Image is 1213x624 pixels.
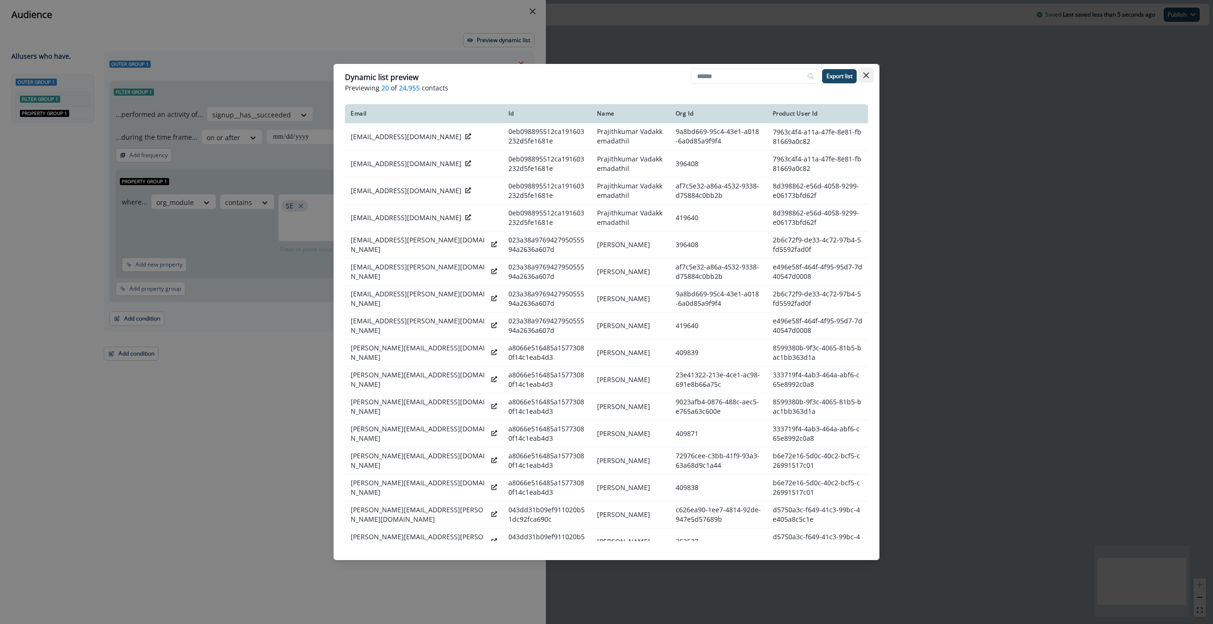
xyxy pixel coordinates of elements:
[503,447,591,474] td: a8066e516485a15773080f14c1eab4d3
[351,213,462,223] p: [EMAIL_ADDRESS][DOMAIN_NAME]
[503,204,591,231] td: 0eb098895512ca191603232d5fe1681e
[508,110,586,117] div: Id
[670,150,767,177] td: 396408
[351,370,488,389] p: [PERSON_NAME][EMAIL_ADDRESS][DOMAIN_NAME]
[767,420,868,447] td: 333719f4-4ab3-464a-abf6-c65e8992c0a8
[351,532,488,551] p: [PERSON_NAME][EMAIL_ADDRESS][PERSON_NAME][DOMAIN_NAME]
[591,447,670,474] td: [PERSON_NAME]
[670,339,767,366] td: 409839
[351,397,488,416] p: [PERSON_NAME][EMAIL_ADDRESS][DOMAIN_NAME]
[351,110,497,117] div: Email
[670,393,767,420] td: 9023afb4-0876-488c-aec5-e765a63c600e
[670,204,767,231] td: 419640
[767,285,868,312] td: 2b6c72f9-de33-4c72-97b4-5fd5592fad0f
[670,312,767,339] td: 419640
[826,73,852,80] p: Export list
[859,68,874,83] button: Close
[670,123,767,150] td: 9a8bd669-95c4-43e1-a018-6a0d85a9f9f4
[591,366,670,393] td: [PERSON_NAME]
[351,132,462,142] p: [EMAIL_ADDRESS][DOMAIN_NAME]
[670,501,767,528] td: c626ea90-1ee7-4814-92de-947e5d57689b
[591,393,670,420] td: [PERSON_NAME]
[503,258,591,285] td: 023a38a976942795055594a2636a607d
[670,285,767,312] td: 9a8bd669-95c4-43e1-a018-6a0d85a9f9f4
[503,150,591,177] td: 0eb098895512ca191603232d5fe1681e
[503,312,591,339] td: 023a38a976942795055594a2636a607d
[670,177,767,204] td: af7c5e32-a86a-4532-9338-d75884c0bb2b
[773,110,862,117] div: Product User Id
[767,447,868,474] td: b6e72e16-5d0c-40c2-bcf5-c26991517c01
[503,474,591,501] td: a8066e516485a15773080f14c1eab4d3
[767,528,868,555] td: d5750a3c-f649-41c3-99bc-4e405a8c5c1e
[351,424,488,443] p: [PERSON_NAME][EMAIL_ADDRESS][DOMAIN_NAME]
[591,501,670,528] td: [PERSON_NAME]
[670,258,767,285] td: af7c5e32-a86a-4532-9338-d75884c0bb2b
[767,393,868,420] td: 8599380b-9f3c-4065-81b5-bac1bb363d1a
[767,258,868,285] td: e496e58f-464f-4f95-95d7-7d40547d0008
[381,83,389,93] span: 20
[591,528,670,555] td: [PERSON_NAME]
[591,150,670,177] td: Prajithkumar Vadakkemadathil
[670,447,767,474] td: 72976cee-c3bb-41f9-93a3-63a68d9c1a44
[503,528,591,555] td: 043dd31b09ef911020b51dc92fca690c
[822,69,857,83] button: Export list
[670,231,767,258] td: 396408
[351,289,488,308] p: [EMAIL_ADDRESS][PERSON_NAME][DOMAIN_NAME]
[676,110,761,117] div: Org Id
[351,235,488,254] p: [EMAIL_ADDRESS][PERSON_NAME][DOMAIN_NAME]
[351,159,462,169] p: [EMAIL_ADDRESS][DOMAIN_NAME]
[591,339,670,366] td: [PERSON_NAME]
[670,528,767,555] td: 252527
[503,123,591,150] td: 0eb098895512ca191603232d5fe1681e
[351,316,488,335] p: [EMAIL_ADDRESS][PERSON_NAME][DOMAIN_NAME]
[767,501,868,528] td: d5750a3c-f649-41c3-99bc-4e405a8c5c1e
[767,204,868,231] td: 8d398862-e56d-4058-9299-e06173bfd62f
[767,312,868,339] td: e496e58f-464f-4f95-95d7-7d40547d0008
[351,186,462,196] p: [EMAIL_ADDRESS][DOMAIN_NAME]
[591,312,670,339] td: [PERSON_NAME]
[591,204,670,231] td: Prajithkumar Vadakkemadathil
[351,451,488,470] p: [PERSON_NAME][EMAIL_ADDRESS][DOMAIN_NAME]
[503,285,591,312] td: 023a38a976942795055594a2636a607d
[503,366,591,393] td: a8066e516485a15773080f14c1eab4d3
[767,474,868,501] td: b6e72e16-5d0c-40c2-bcf5-c26991517c01
[767,123,868,150] td: 7963c4f4-a11a-47fe-8e81-fb81669a0c82
[670,474,767,501] td: 409838
[670,420,767,447] td: 409871
[591,285,670,312] td: [PERSON_NAME]
[767,231,868,258] td: 2b6c72f9-de33-4c72-97b4-5fd5592fad0f
[767,150,868,177] td: 7963c4f4-a11a-47fe-8e81-fb81669a0c82
[591,420,670,447] td: [PERSON_NAME]
[591,231,670,258] td: [PERSON_NAME]
[767,339,868,366] td: 8599380b-9f3c-4065-81b5-bac1bb363d1a
[351,343,488,362] p: [PERSON_NAME][EMAIL_ADDRESS][DOMAIN_NAME]
[345,71,418,83] p: Dynamic list preview
[351,505,488,524] p: [PERSON_NAME][EMAIL_ADDRESS][PERSON_NAME][DOMAIN_NAME]
[345,83,868,93] p: Previewing of contacts
[597,110,664,117] div: Name
[503,339,591,366] td: a8066e516485a15773080f14c1eab4d3
[351,478,488,497] p: [PERSON_NAME][EMAIL_ADDRESS][DOMAIN_NAME]
[670,366,767,393] td: 23e41322-213e-4ce1-ac98-691e8b66a75c
[767,177,868,204] td: 8d398862-e56d-4058-9299-e06173bfd62f
[503,420,591,447] td: a8066e516485a15773080f14c1eab4d3
[503,393,591,420] td: a8066e516485a15773080f14c1eab4d3
[767,366,868,393] td: 333719f4-4ab3-464a-abf6-c65e8992c0a8
[351,262,488,281] p: [EMAIL_ADDRESS][PERSON_NAME][DOMAIN_NAME]
[503,501,591,528] td: 043dd31b09ef911020b51dc92fca690c
[591,474,670,501] td: [PERSON_NAME]
[591,123,670,150] td: Prajithkumar Vadakkemadathil
[503,177,591,204] td: 0eb098895512ca191603232d5fe1681e
[591,177,670,204] td: Prajithkumar Vadakkemadathil
[591,258,670,285] td: [PERSON_NAME]
[503,231,591,258] td: 023a38a976942795055594a2636a607d
[399,83,420,93] span: 24,955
